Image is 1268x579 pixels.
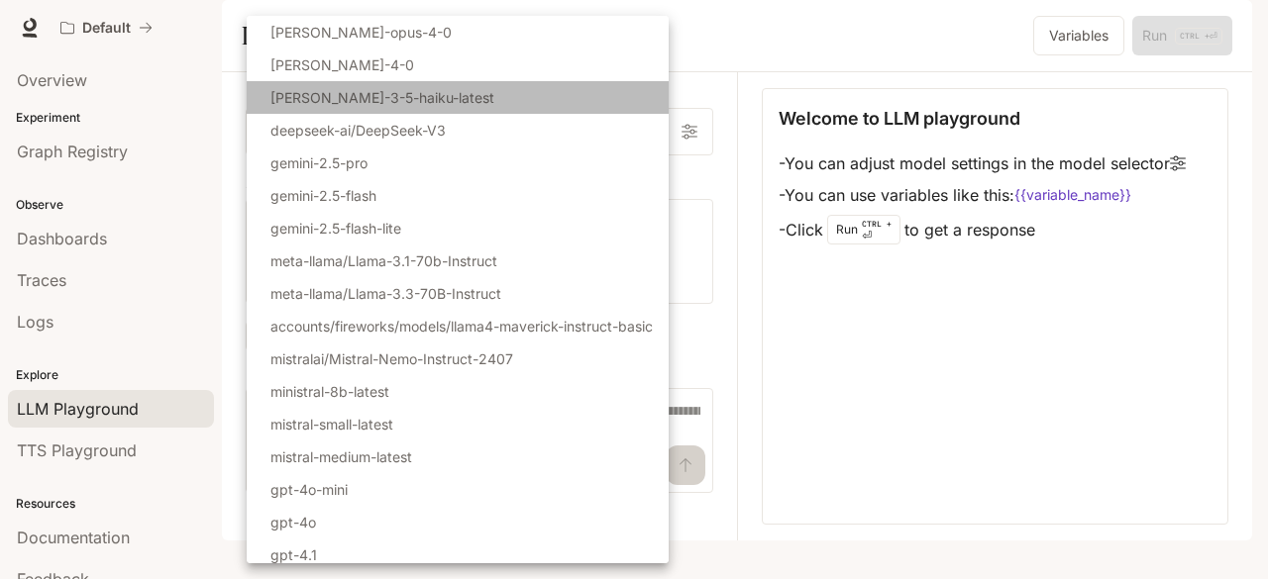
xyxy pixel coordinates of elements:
[270,381,389,402] p: ministral-8b-latest
[270,120,446,141] p: deepseek-ai/DeepSeek-V3
[270,348,513,369] p: mistralai/Mistral-Nemo-Instruct-2407
[270,87,494,108] p: [PERSON_NAME]-3-5-haiku-latest
[270,283,501,304] p: meta-llama/Llama-3.3-70B-Instruct
[270,446,412,467] p: mistral-medium-latest
[270,54,414,75] p: [PERSON_NAME]-4-0
[270,316,653,337] p: accounts/fireworks/models/llama4-maverick-instruct-basic
[270,22,452,43] p: [PERSON_NAME]-opus-4-0
[270,250,497,271] p: meta-llama/Llama-3.1-70b-Instruct
[270,152,368,173] p: gemini-2.5-pro
[270,185,376,206] p: gemini-2.5-flash
[270,414,393,434] p: mistral-small-latest
[270,544,317,565] p: gpt-4.1
[270,512,316,532] p: gpt-4o
[270,479,348,500] p: gpt-4o-mini
[270,218,401,239] p: gemini-2.5-flash-lite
